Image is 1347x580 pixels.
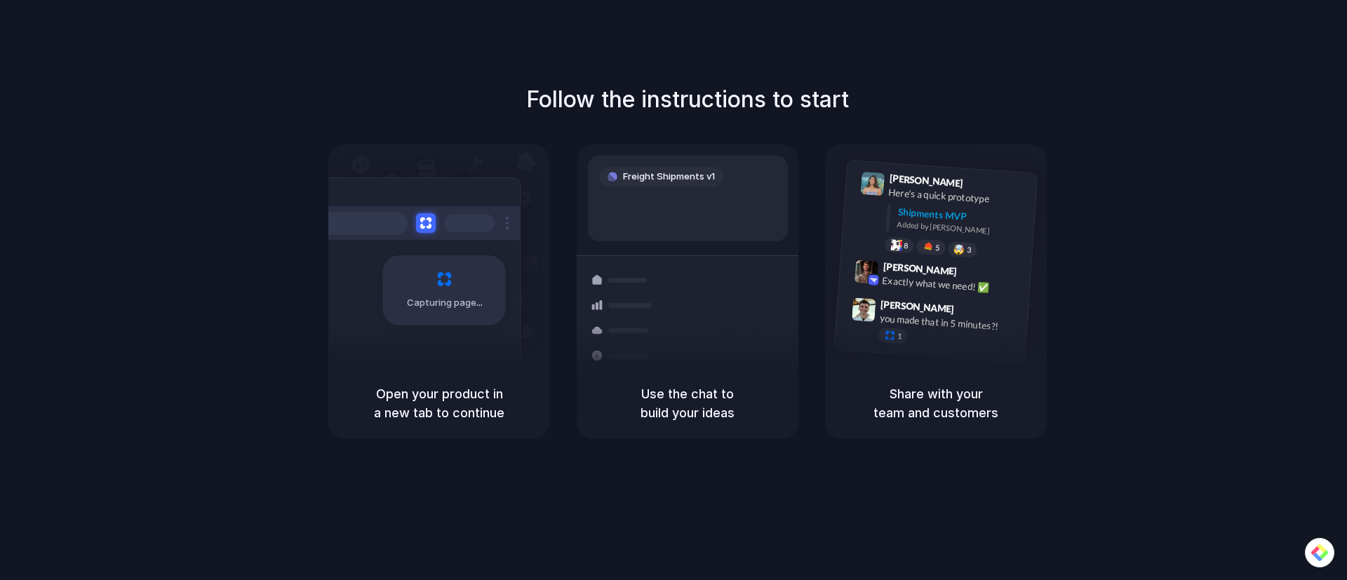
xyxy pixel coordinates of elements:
[594,384,782,422] h5: Use the chat to build your ideas
[879,311,1019,335] div: you made that in 5 minutes?!
[958,303,987,320] span: 9:47 AM
[967,246,972,254] span: 3
[935,244,940,252] span: 5
[897,219,1026,239] div: Added by [PERSON_NAME]
[967,177,996,194] span: 9:41 AM
[526,83,849,116] h1: Follow the instructions to start
[888,185,1028,209] div: Here's a quick prototype
[623,170,715,184] span: Freight Shipments v1
[883,259,957,279] span: [PERSON_NAME]
[880,297,955,317] span: [PERSON_NAME]
[953,244,965,255] div: 🤯
[345,384,533,422] h5: Open your product in a new tab to continue
[407,296,485,310] span: Capturing page
[961,265,990,282] span: 9:42 AM
[842,384,1030,422] h5: Share with your team and customers
[897,205,1027,228] div: Shipments MVP
[904,242,909,250] span: 8
[897,332,902,340] span: 1
[882,274,1022,297] div: Exactly what we need! ✅
[889,170,963,191] span: [PERSON_NAME]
